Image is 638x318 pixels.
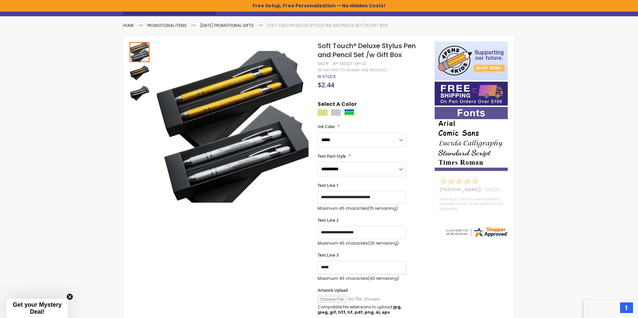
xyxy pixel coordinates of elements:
[318,276,406,281] p: Maximum 45 characters
[318,217,339,223] span: Text Line 2
[344,109,354,116] div: Assorted
[123,23,134,28] a: Home
[130,63,150,83] img: Soft Touch® Deluxe Stylus Pen and Pencil Set /w Gift Box
[331,109,341,116] div: Silver
[318,74,336,79] div: Availability
[318,153,346,159] span: Text Font Style
[318,61,330,66] strong: SKU
[483,186,542,193] span: - ,
[318,101,357,110] span: Select A Color
[493,186,542,193] span: [GEOGRAPHIC_DATA]
[318,287,348,293] span: Artwork Upload
[318,304,406,315] p: Compatible file extensions to upload:
[435,82,508,106] img: Free shipping on orders over $199
[439,197,504,211] div: Very easy site to use boyfriend wanted me to order pens for his business
[13,301,61,315] span: Get your Mystery Deal!
[157,51,309,203] img: Soft Touch® Deluxe Stylus Pen and Pencil Set /w Gift Box
[318,252,339,258] span: Text Line 3
[445,234,508,239] a: 4pens.com certificate URL
[368,240,399,246] span: (25 remaining)
[368,276,399,281] span: (40 remaining)
[583,300,638,318] iframe: Google Customer Reviews
[318,80,334,89] span: $2.44
[318,109,328,116] div: Gold
[200,23,254,28] a: [DATE] Promotional Gifts
[439,186,483,193] span: [PERSON_NAME]
[318,41,416,59] span: Soft Touch® Deluxe Stylus Pen and Pencil Set /w Gift Box
[318,124,335,129] span: Ink Color
[147,23,187,28] a: Promotional Items
[435,41,508,80] img: 4pens 4 kids
[66,293,73,300] button: Close teaser
[486,186,492,193] span: OK
[130,83,150,103] img: Soft Touch® Deluxe Stylus Pen and Pencil Set /w Gift Box
[318,183,339,188] span: Text Line 1
[267,23,388,28] li: Soft Touch® Deluxe Stylus Pen and Pencil Set /w Gift Box
[318,304,401,315] strong: jpg, jpeg, gif, tiff, tif, pdf, png, ai, eps
[333,61,366,66] div: 4P-SMSET-AP-LS
[130,41,150,62] div: Soft Touch® Deluxe Stylus Pen and Pencil Set /w Gift Box
[318,206,406,211] p: Maximum 45 characters
[435,107,508,171] img: font-personalization-examples
[318,241,406,246] p: Maximum 45 characters
[318,74,336,79] span: In stock
[7,299,68,318] div: Get your Mystery Deal!Close teaser
[318,68,387,73] a: Be the first to review this product
[368,205,398,211] span: (15 remaining)
[445,226,508,238] img: 4pens.com widget logo
[130,62,150,83] div: Soft Touch® Deluxe Stylus Pen and Pencil Set /w Gift Box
